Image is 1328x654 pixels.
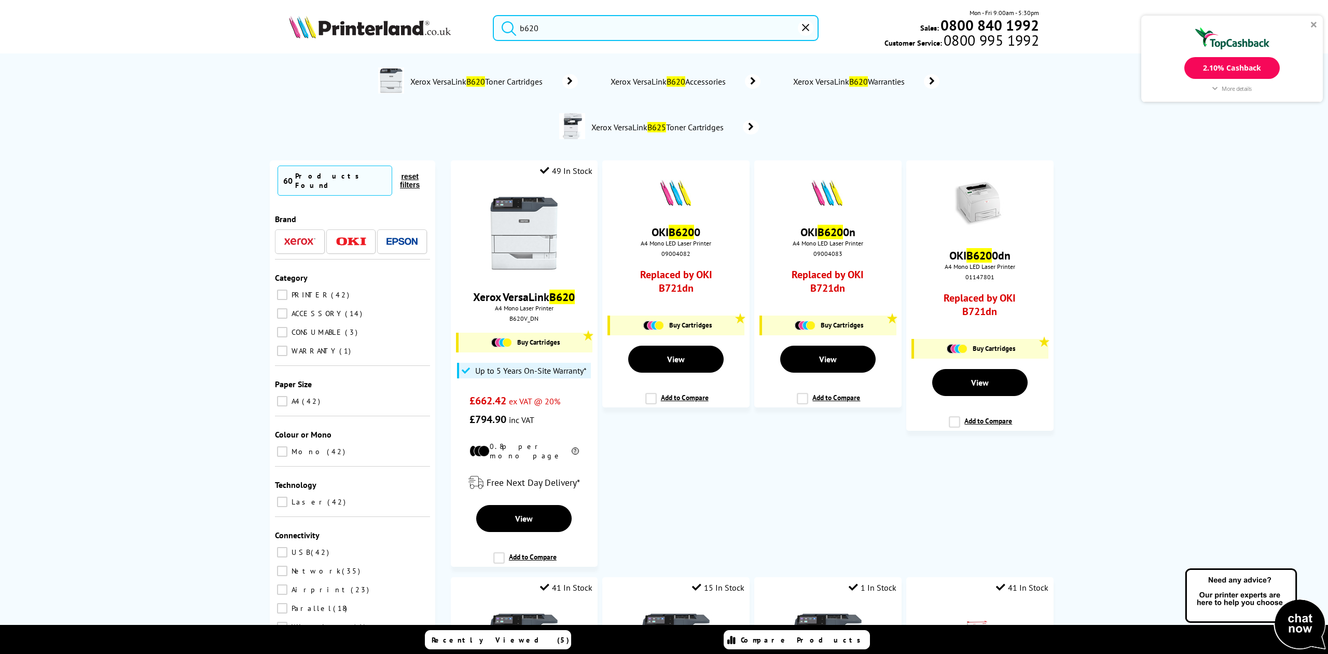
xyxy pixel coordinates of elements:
[645,393,709,413] label: Add to Compare
[970,8,1039,18] span: Mon - Fri 9:00am - 5:30pm
[741,635,866,645] span: Compare Products
[954,179,1006,230] img: b6200web.jpg
[609,76,729,87] span: Xerox VersaLink Accessories
[949,248,1011,263] a: OKIB6200dn
[818,225,843,239] mark: B620
[275,530,320,540] span: Connectivity
[1183,567,1328,652] img: Open Live Chat window
[939,20,1039,30] a: 0800 840 1992
[327,447,348,456] span: 42
[925,291,1034,323] a: Replaced by OKI B721dn
[762,250,893,257] div: 09004083
[284,238,315,245] img: Xerox
[849,582,896,593] div: 1 In Stock
[289,16,480,40] a: Printerland Logo
[459,315,590,322] div: B620V_DN
[339,346,353,356] span: 1
[657,179,696,207] img: minislashes.png
[509,396,560,406] span: ex VAT @ 20%
[911,263,1048,270] span: A4 Mono LED Laser Printer
[289,548,310,557] span: USB
[517,338,560,347] span: Buy Cartridges
[971,377,989,388] span: View
[353,622,368,632] span: 4
[466,76,485,87] mark: B620
[819,354,837,364] span: View
[797,393,860,413] label: Add to Compare
[493,15,818,41] input: Search product or br
[652,225,700,239] a: OKIB6200
[476,505,572,532] a: View
[289,447,326,456] span: Mono
[277,396,287,406] input: A4 42
[549,290,575,304] mark: B620
[469,413,506,426] span: £794.90
[289,585,350,594] span: Airprint
[920,23,939,33] span: Sales:
[342,566,363,576] span: 35
[351,585,371,594] span: 23
[336,237,367,246] img: OKI
[540,582,592,593] div: 41 In Stock
[724,630,870,649] a: Compare Products
[327,497,348,507] span: 42
[540,166,592,176] div: 49 In Stock
[289,604,332,613] span: Parallel
[409,76,547,87] span: Xerox VersaLink Toner Cartridges
[493,552,557,572] label: Add to Compare
[275,379,312,389] span: Paper Size
[289,328,344,337] span: CONSUMABLE
[386,238,418,246] img: Epson
[277,603,287,614] input: Parallel 18
[509,415,534,425] span: inc VAT
[940,16,1039,35] b: 0800 840 1992
[643,321,664,330] img: Cartridges
[277,584,287,595] input: Airprint 23
[277,566,287,576] input: Network 35
[949,416,1012,436] label: Add to Compare
[773,268,883,300] a: Replaced by OKI B721dn
[590,113,759,141] a: Xerox VersaLinkB625Toner Cartridges
[456,304,592,312] span: A4 Mono Laser Printer
[692,582,744,593] div: 15 In Stock
[647,122,666,132] mark: B625
[289,309,344,318] span: ACCESSORY
[996,582,1048,593] div: 41 In Stock
[821,321,863,330] span: Buy Cartridges
[808,179,847,207] img: minislashes.png
[667,354,685,364] span: View
[331,290,352,299] span: 42
[795,321,815,330] img: Cartridges
[669,225,694,239] mark: B620
[473,290,575,304] a: Xerox VersaLinkB620
[333,604,350,613] span: 18
[277,327,287,337] input: CONSUMABLE 3
[469,394,506,407] span: £662.42
[289,290,330,299] span: PRINTER
[966,248,992,263] mark: B620
[792,76,908,87] span: Xerox VersaLink Warranties
[295,171,386,190] div: Products Found
[973,344,1015,353] span: Buy Cartridges
[559,113,585,139] img: B625V_DN-deptimage.jpg
[942,35,1039,45] span: 0800 995 1992
[277,547,287,557] input: USB 42
[884,35,1039,48] span: Customer Service:
[289,346,338,356] span: WARRANTY
[962,611,998,647] img: Xerox-B625-Extra-High-Capacity-Toner-Cartridge-Small.png
[392,172,427,189] button: reset filters
[947,344,967,353] img: Cartridges
[590,122,728,132] span: Xerox VersaLink Toner Cartridges
[919,344,1043,353] a: Buy Cartridges
[932,369,1028,396] a: View
[289,16,451,38] img: Printerland Logo
[914,273,1045,281] div: 01147801
[277,308,287,319] input: ACCESSORY 14
[289,397,301,406] span: A4
[669,321,712,330] span: Buy Cartridges
[409,67,578,96] a: Xerox VersaLinkB620Toner Cartridges
[491,338,512,347] img: Cartridges
[621,268,731,300] a: Replaced by OKI B721dn
[800,225,855,239] a: OKIB6200n
[780,346,876,373] a: View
